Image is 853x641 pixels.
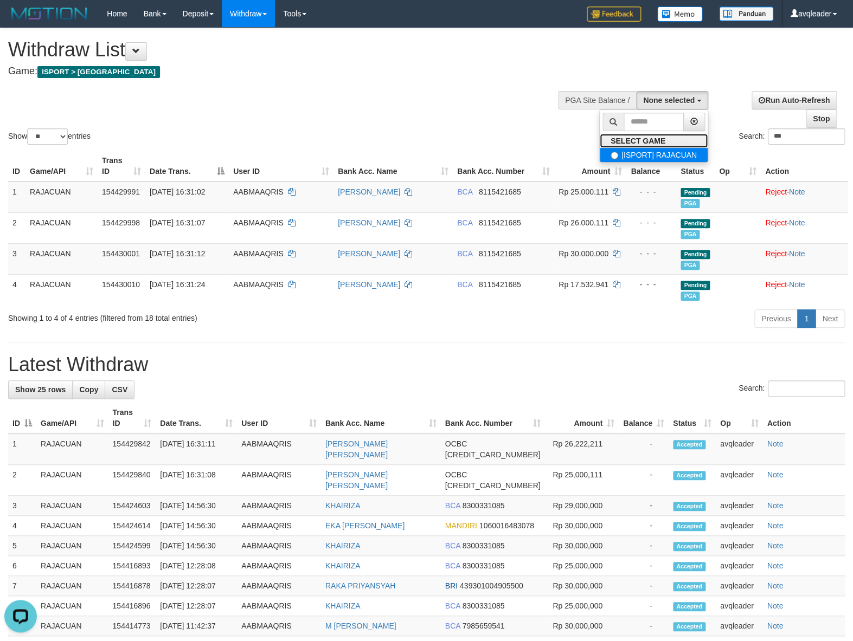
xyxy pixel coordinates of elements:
a: Reject [765,249,787,258]
div: PGA Site Balance / [558,91,636,109]
td: AABMAAQRIS [237,516,321,536]
img: Button%20Memo.svg [657,7,703,22]
a: [PERSON_NAME] [338,187,400,196]
th: Balance [626,151,676,182]
td: avqleader [716,576,763,596]
img: MOTION_logo.png [8,5,91,22]
td: - [619,516,669,536]
h1: Withdraw List [8,39,558,61]
th: Bank Acc. Name: activate to sort column ascending [321,403,441,433]
td: 154416878 [108,576,156,596]
a: [PERSON_NAME] [PERSON_NAME] [325,470,388,490]
a: M [PERSON_NAME] [325,621,396,630]
td: RAJACUAN [36,465,108,496]
span: Accepted [673,582,706,591]
a: Show 25 rows [8,380,73,399]
label: [ISPORT] RAJACUAN [600,148,708,162]
span: BCA [457,280,472,289]
td: 1 [8,433,36,465]
td: · [761,182,848,213]
label: Search: [739,128,845,145]
th: Game/API: activate to sort column ascending [25,151,98,182]
td: 3 [8,496,36,516]
td: avqleader [716,536,763,556]
th: Action [762,403,845,433]
td: AABMAAQRIS [237,556,321,576]
th: Game/API: activate to sort column ascending [36,403,108,433]
td: RAJACUAN [36,516,108,536]
td: 154429840 [108,465,156,496]
a: [PERSON_NAME] [338,249,400,258]
th: User ID: activate to sort column ascending [237,403,321,433]
td: avqleader [716,465,763,496]
td: Rp 26,222,211 [544,433,619,465]
td: - [619,536,669,556]
span: Copy 8300331085 to clipboard [462,541,504,550]
span: Pending [681,250,710,259]
th: Amount: activate to sort column ascending [544,403,619,433]
a: KHAIRIZA [325,561,361,570]
span: 154429991 [102,187,140,196]
span: Rp 17.532.941 [559,280,608,289]
span: CSV [112,385,127,394]
td: · [761,212,848,243]
td: avqleader [716,516,763,536]
a: Note [789,218,805,227]
a: [PERSON_NAME] [PERSON_NAME] [325,439,388,459]
th: Bank Acc. Number: activate to sort column ascending [441,403,545,433]
td: Rp 29,000,000 [544,496,619,516]
a: Note [767,521,783,530]
span: Accepted [673,562,706,571]
th: Trans ID: activate to sort column ascending [98,151,145,182]
input: Search: [768,128,845,145]
span: MANDIRI [445,521,477,530]
span: OCBC [445,439,467,448]
td: AABMAAQRIS [237,596,321,616]
td: 154416893 [108,556,156,576]
a: KHAIRIZA [325,541,361,550]
td: - [619,496,669,516]
td: AABMAAQRIS [237,433,321,465]
div: Showing 1 to 4 of 4 entries (filtered from 18 total entries) [8,308,347,323]
span: BCA [445,501,460,510]
td: RAJACUAN [25,243,98,274]
button: None selected [636,91,708,109]
span: Copy 8300331085 to clipboard [462,501,504,510]
a: Run Auto-Refresh [752,91,837,109]
th: Bank Acc. Number: activate to sort column ascending [453,151,554,182]
a: Note [767,439,783,448]
td: AABMAAQRIS [237,465,321,496]
td: Rp 30,000,000 [544,536,619,556]
th: Date Trans.: activate to sort column descending [145,151,229,182]
a: Note [767,621,783,630]
input: Search: [768,380,845,397]
td: RAJACUAN [36,596,108,616]
span: Copy 7985659541 to clipboard [462,621,504,630]
td: 2 [8,212,25,243]
th: Op: activate to sort column ascending [716,403,763,433]
td: 6 [8,556,36,576]
td: AABMAAQRIS [237,536,321,556]
a: Note [767,501,783,510]
h4: Game: [8,66,558,77]
td: Rp 30,000,000 [544,576,619,596]
div: - - - [631,248,672,259]
span: BCA [445,601,460,610]
span: PGA [681,199,700,208]
td: Rp 25,000,000 [544,596,619,616]
button: Open LiveChat chat widget [4,4,37,37]
td: 154429842 [108,433,156,465]
span: PGA [681,292,700,301]
td: RAJACUAN [36,433,108,465]
select: Showentries [27,128,68,145]
a: Note [767,561,783,570]
td: RAJACUAN [25,212,98,243]
span: AABMAAQRIS [233,280,284,289]
td: 4 [8,274,25,305]
a: Note [767,581,783,590]
td: - [619,465,669,496]
a: Note [789,280,805,289]
a: Note [789,249,805,258]
span: Accepted [673,542,706,551]
img: Feedback.jpg [587,7,641,22]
